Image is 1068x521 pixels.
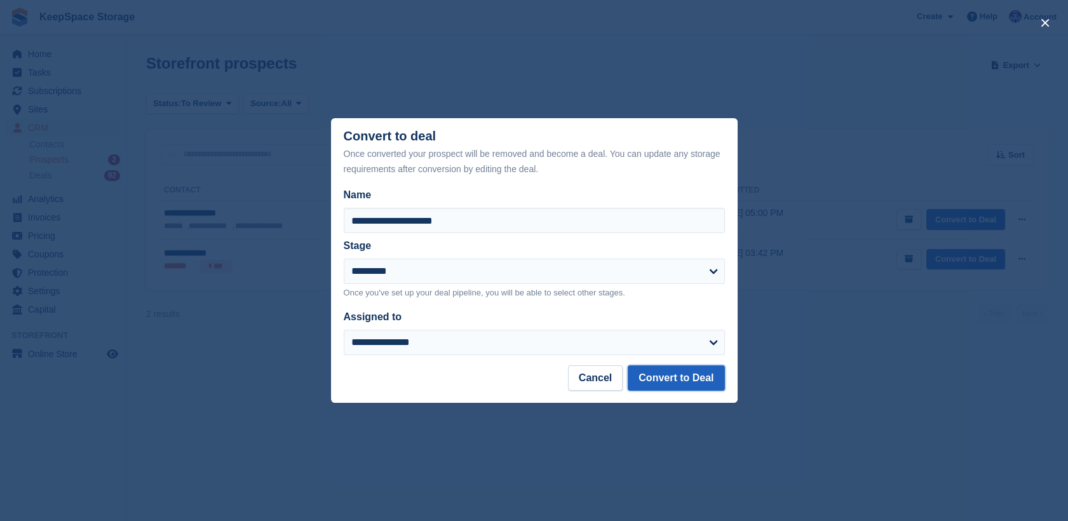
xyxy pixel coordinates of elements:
label: Name [344,187,725,203]
label: Stage [344,240,372,251]
div: Once converted your prospect will be removed and become a deal. You can update any storage requir... [344,146,725,177]
button: Cancel [568,365,623,391]
div: Convert to deal [344,129,725,177]
p: Once you've set up your deal pipeline, you will be able to select other stages. [344,287,725,299]
button: Convert to Deal [628,365,724,391]
button: close [1035,13,1055,33]
label: Assigned to [344,311,402,322]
